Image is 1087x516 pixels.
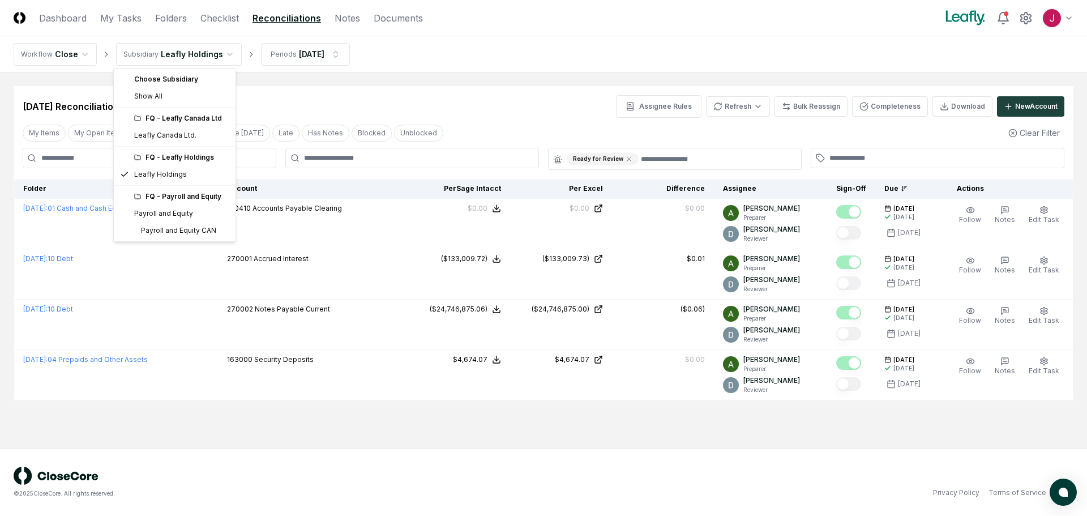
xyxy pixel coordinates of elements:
div: FQ - Leafly Holdings [134,152,229,163]
div: Payroll and Equity CAN [134,225,216,236]
div: FQ - Payroll and Equity [134,191,229,202]
div: Choose Subsidiary [116,71,233,88]
span: Show All [134,91,162,101]
div: Leafly Canada Ltd. [134,130,196,140]
div: Payroll and Equity [134,208,193,219]
div: FQ - Leafly Canada Ltd [134,113,229,123]
div: Leafly Holdings [134,169,187,180]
